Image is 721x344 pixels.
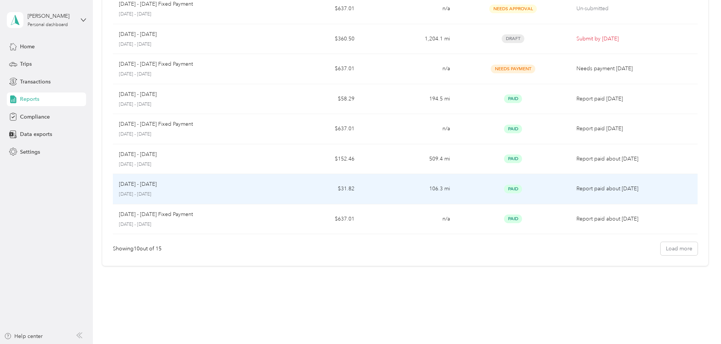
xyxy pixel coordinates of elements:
[20,60,32,68] span: Trips
[119,221,259,228] p: [DATE] - [DATE]
[119,11,259,18] p: [DATE] - [DATE]
[265,54,360,84] td: $637.01
[502,34,524,43] span: Draft
[20,113,50,121] span: Compliance
[504,185,522,193] span: Paid
[661,242,698,255] button: Load more
[119,60,193,68] p: [DATE] - [DATE] Fixed Payment
[119,90,157,99] p: [DATE] - [DATE]
[119,101,259,108] p: [DATE] - [DATE]
[28,23,68,27] div: Personal dashboard
[576,125,692,133] p: Report paid [DATE]
[576,5,692,13] p: Un-submitted
[119,30,157,39] p: [DATE] - [DATE]
[265,114,360,144] td: $637.01
[360,114,456,144] td: n/a
[4,332,43,340] button: Help center
[20,148,40,156] span: Settings
[265,84,360,114] td: $58.29
[504,154,522,163] span: Paid
[360,24,456,54] td: 1,204.1 mi
[20,130,52,138] span: Data exports
[360,174,456,204] td: 106.3 mi
[265,144,360,174] td: $152.46
[504,125,522,133] span: Paid
[119,180,157,188] p: [DATE] - [DATE]
[489,5,537,13] span: Needs Approval
[119,191,259,198] p: [DATE] - [DATE]
[504,94,522,103] span: Paid
[119,131,259,138] p: [DATE] - [DATE]
[119,71,259,78] p: [DATE] - [DATE]
[119,161,259,168] p: [DATE] - [DATE]
[576,215,692,223] p: Report paid about [DATE]
[576,95,692,103] p: Report paid [DATE]
[576,65,692,73] p: Needs payment [DATE]
[20,95,39,103] span: Reports
[28,12,75,20] div: [PERSON_NAME]
[504,214,522,223] span: Paid
[360,54,456,84] td: n/a
[265,174,360,204] td: $31.82
[265,204,360,234] td: $637.01
[20,78,51,86] span: Transactions
[119,120,193,128] p: [DATE] - [DATE] Fixed Payment
[576,185,692,193] p: Report paid about [DATE]
[360,84,456,114] td: 194.5 mi
[113,245,162,253] div: Showing 10 out of 15
[119,41,259,48] p: [DATE] - [DATE]
[491,65,535,73] span: Needs Payment
[119,210,193,219] p: [DATE] - [DATE] Fixed Payment
[20,43,35,51] span: Home
[360,144,456,174] td: 509.4 mi
[576,155,692,163] p: Report paid about [DATE]
[265,24,360,54] td: $360.50
[360,204,456,234] td: n/a
[576,35,692,43] p: Submit by [DATE]
[119,150,157,159] p: [DATE] - [DATE]
[679,302,721,344] iframe: Everlance-gr Chat Button Frame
